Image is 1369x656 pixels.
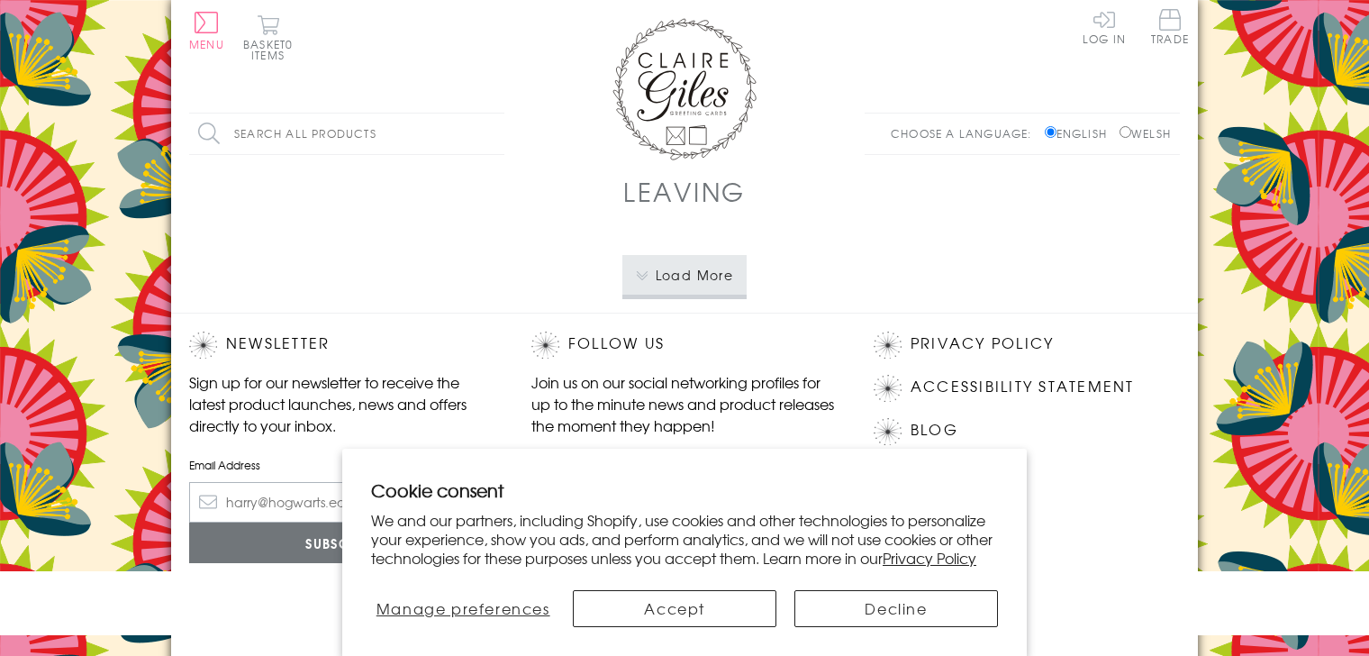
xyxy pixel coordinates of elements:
button: Accept [573,590,776,627]
label: Email Address [189,457,495,473]
h2: Follow Us [531,332,838,359]
a: Log In [1083,9,1126,44]
button: Menu [189,12,224,50]
span: Menu [189,36,224,52]
a: Privacy Policy [883,547,976,569]
label: Welsh [1120,125,1171,141]
a: Trade [1151,9,1189,48]
button: Basket0 items [243,14,293,60]
a: Accessibility Statement [911,375,1135,399]
input: Welsh [1120,126,1131,138]
h2: Newsletter [189,332,495,359]
span: Trade [1151,9,1189,44]
a: Blog [911,418,958,442]
span: Manage preferences [376,597,550,619]
p: We and our partners, including Shopify, use cookies and other technologies to personalize your ex... [371,511,998,567]
input: Search [486,114,504,154]
button: Manage preferences [371,590,555,627]
label: English [1045,125,1116,141]
span: 0 items [251,36,293,63]
input: Subscribe [189,523,495,563]
button: Load More [622,255,748,295]
input: English [1045,126,1056,138]
p: Join us on our social networking profiles for up to the minute news and product releases the mome... [531,371,838,436]
h1: Leaving [623,173,746,210]
h2: Cookie consent [371,478,998,503]
p: Choose a language: [891,125,1041,141]
button: Decline [794,590,998,627]
img: Claire Giles Greetings Cards [612,18,757,160]
p: Sign up for our newsletter to receive the latest product launches, news and offers directly to yo... [189,371,495,436]
input: Search all products [189,114,504,154]
a: Privacy Policy [911,332,1054,356]
input: harry@hogwarts.edu [189,482,495,523]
